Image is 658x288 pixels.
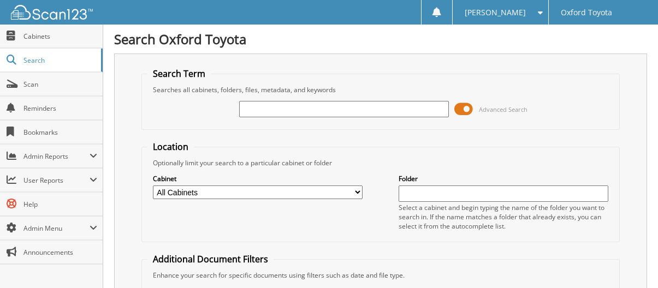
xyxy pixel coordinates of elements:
[11,5,93,20] img: scan123-logo-white.svg
[23,104,97,113] span: Reminders
[399,174,608,183] label: Folder
[23,200,97,209] span: Help
[114,30,647,48] h1: Search Oxford Toyota
[479,105,527,113] span: Advanced Search
[23,128,97,137] span: Bookmarks
[561,9,612,16] span: Oxford Toyota
[23,80,97,89] span: Scan
[23,176,90,185] span: User Reports
[147,271,614,280] div: Enhance your search for specific documents using filters such as date and file type.
[23,32,97,41] span: Cabinets
[23,152,90,161] span: Admin Reports
[23,248,97,257] span: Announcements
[465,9,526,16] span: [PERSON_NAME]
[23,56,96,65] span: Search
[399,203,608,231] div: Select a cabinet and begin typing the name of the folder you want to search in. If the name match...
[147,68,211,80] legend: Search Term
[153,174,363,183] label: Cabinet
[23,224,90,233] span: Admin Menu
[147,141,194,153] legend: Location
[147,158,614,167] div: Optionally limit your search to a particular cabinet or folder
[147,253,274,265] legend: Additional Document Filters
[147,85,614,94] div: Searches all cabinets, folders, files, metadata, and keywords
